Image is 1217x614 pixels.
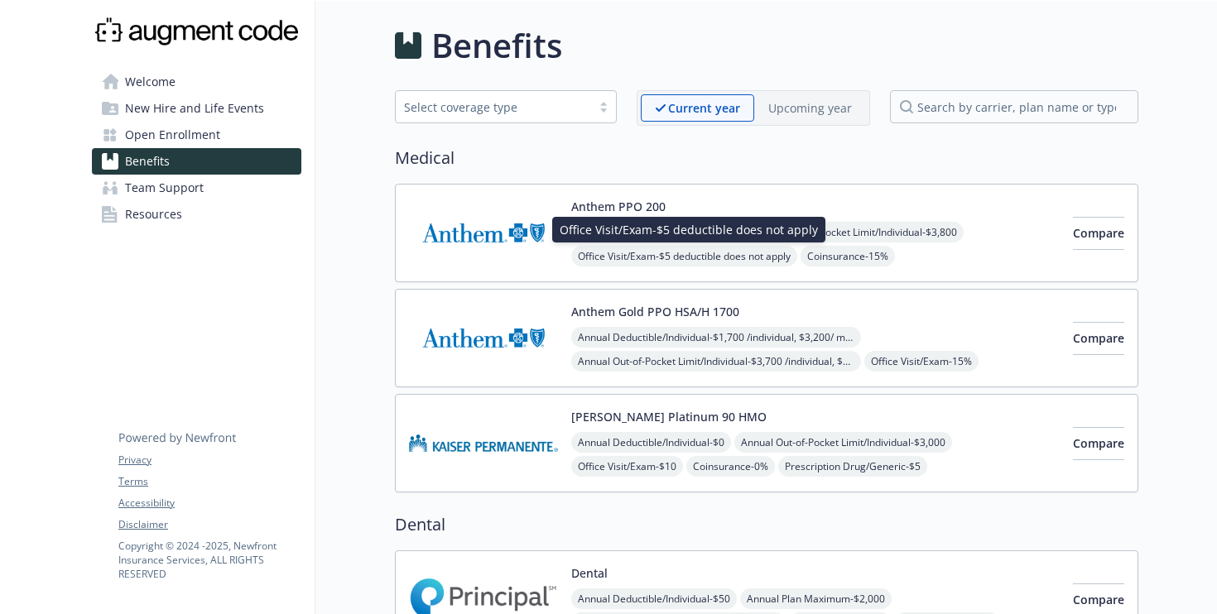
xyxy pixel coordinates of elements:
span: Compare [1073,435,1124,451]
img: Kaiser Permanente Insurance Company carrier logo [409,408,558,478]
h2: Medical [395,146,1138,170]
img: Anthem Blue Cross carrier logo [409,198,558,268]
a: New Hire and Life Events [92,95,301,122]
div: Office Visit/Exam - $5 deductible does not apply [552,217,825,242]
a: Resources [92,201,301,228]
span: Annual Plan Maximum - $2,000 [740,588,892,609]
input: search by carrier, plan name or type [890,90,1138,123]
span: New Hire and Life Events [125,95,264,122]
p: Copyright © 2024 - 2025 , Newfront Insurance Services, ALL RIGHTS RESERVED [118,539,301,581]
span: Coinsurance - 15% [801,246,895,266]
p: Current year [668,99,740,117]
span: Annual Out-of-Pocket Limit/Individual - $3,700 /individual, $3,700/ member [571,351,861,372]
h2: Dental [395,512,1138,537]
span: Annual Out-of-Pocket Limit/Individual - $3,800 [746,222,964,242]
span: Office Visit/Exam - $5 deductible does not apply [571,246,797,266]
button: Compare [1073,217,1124,250]
span: Team Support [125,175,204,201]
span: Welcome [125,69,176,95]
span: Annual Deductible/Individual - $1,700 /individual, $3,200/ member [571,327,861,348]
button: Compare [1073,322,1124,355]
h1: Benefits [431,21,562,70]
a: Disclaimer [118,517,301,532]
span: Office Visit/Exam - $10 [571,456,683,477]
a: Accessibility [118,496,301,511]
button: Anthem PPO 200 [571,198,666,215]
img: Anthem Blue Cross carrier logo [409,303,558,373]
a: Welcome [92,69,301,95]
span: Compare [1073,592,1124,607]
span: Annual Deductible/Individual - $0 [571,432,731,453]
span: Coinsurance - 0% [686,456,775,477]
span: Annual Deductible/Individual - $50 [571,588,737,609]
span: Office Visit/Exam - 15% [864,351,979,372]
span: Compare [1073,225,1124,241]
button: [PERSON_NAME] Platinum 90 HMO [571,408,767,425]
span: Benefits [125,148,170,175]
span: Annual Out-of-Pocket Limit/Individual - $3,000 [734,432,952,453]
p: Upcoming year [768,99,852,117]
button: Dental [571,564,608,582]
a: Team Support [92,175,301,201]
a: Terms [118,474,301,489]
span: Resources [125,201,182,228]
button: Anthem Gold PPO HSA/H 1700 [571,303,739,320]
div: Select coverage type [404,98,583,116]
a: Open Enrollment [92,122,301,148]
span: Prescription Drug/Generic - $5 [778,456,927,477]
span: Open Enrollment [125,122,220,148]
button: Compare [1073,427,1124,460]
a: Benefits [92,148,301,175]
span: Compare [1073,330,1124,346]
a: Privacy [118,453,301,468]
